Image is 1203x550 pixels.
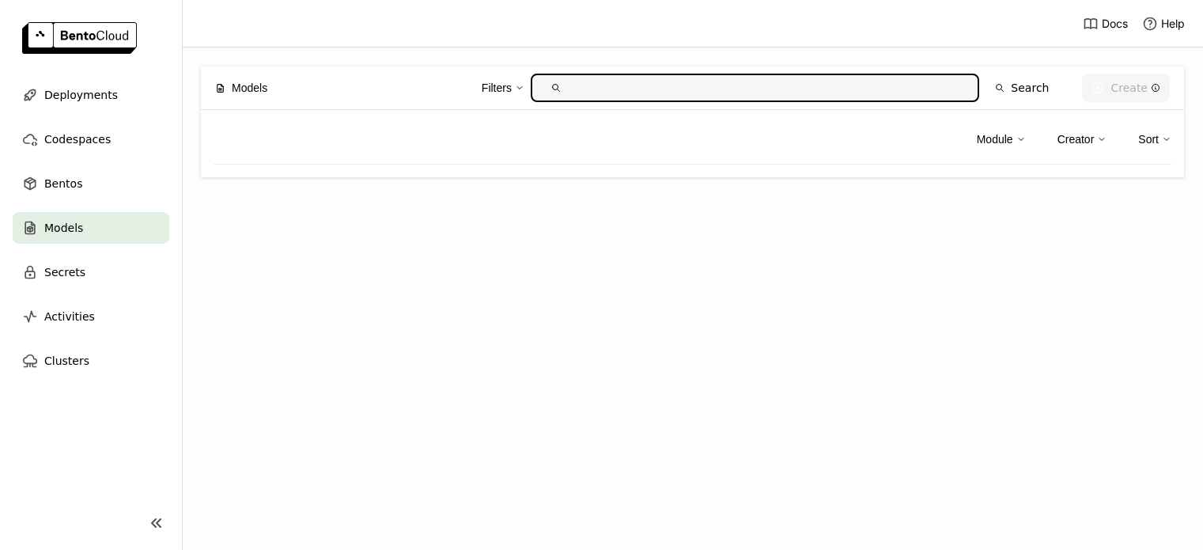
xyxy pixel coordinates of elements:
button: Search [985,74,1058,102]
div: Module [977,131,1013,148]
a: Activities [13,301,169,332]
span: Activities [44,307,95,326]
div: Creator [1057,123,1107,156]
div: Filters [482,71,524,104]
a: Models [13,212,169,244]
div: Create [1110,82,1160,94]
span: Clusters [44,351,89,370]
span: Docs [1102,17,1128,31]
div: Module [977,123,1026,156]
span: Codespaces [44,130,111,149]
span: Deployments [44,85,118,104]
div: Sort [1138,123,1171,156]
span: Bentos [44,174,82,193]
a: Secrets [13,256,169,288]
div: Sort [1138,131,1159,148]
a: Clusters [13,345,169,377]
img: logo [22,22,137,54]
a: Bentos [13,168,169,199]
span: Models [232,79,267,97]
span: Models [44,218,83,237]
div: Filters [482,79,512,97]
div: Creator [1057,131,1095,148]
button: Create [1082,74,1170,102]
span: Secrets [44,263,85,282]
span: Help [1161,17,1185,31]
a: Docs [1083,16,1128,32]
div: Help [1142,16,1185,32]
